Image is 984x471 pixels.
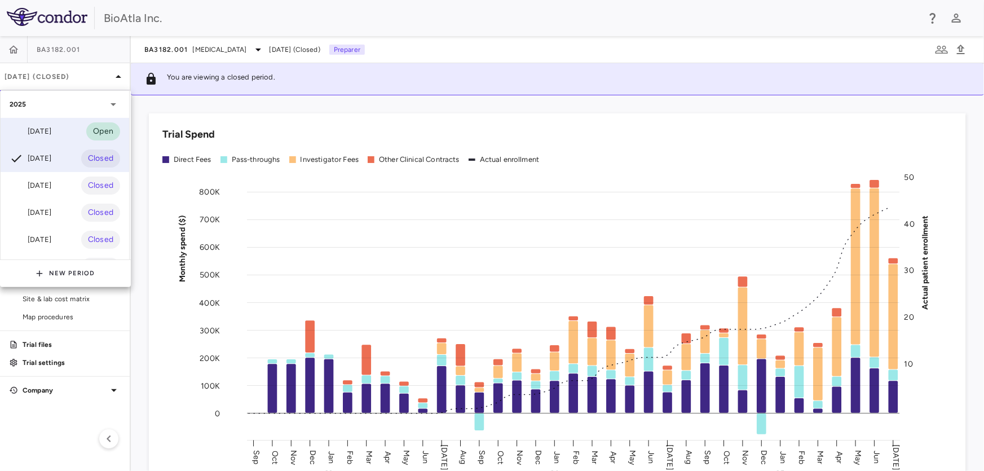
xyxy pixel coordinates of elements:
[10,206,51,219] div: [DATE]
[81,234,120,246] span: Closed
[10,233,51,246] div: [DATE]
[10,179,51,192] div: [DATE]
[86,125,120,138] span: Open
[10,99,27,109] p: 2025
[81,206,120,219] span: Closed
[81,179,120,192] span: Closed
[81,152,120,165] span: Closed
[10,152,51,165] div: [DATE]
[10,125,51,138] div: [DATE]
[1,91,129,118] div: 2025
[36,265,95,283] button: New Period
